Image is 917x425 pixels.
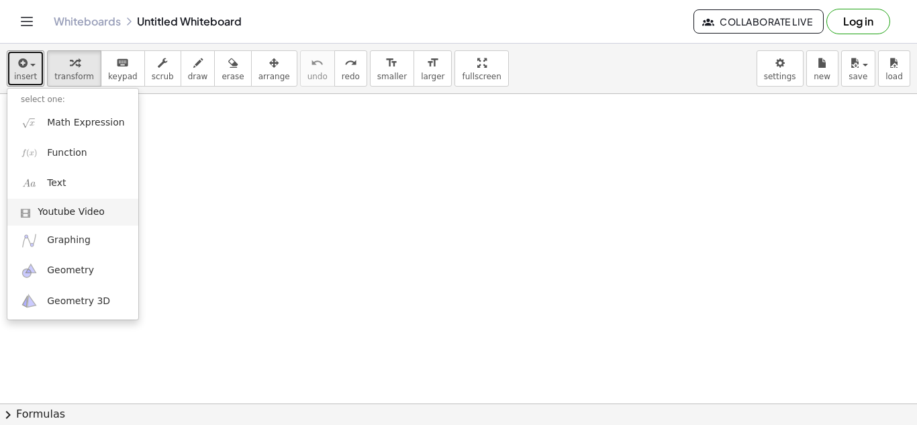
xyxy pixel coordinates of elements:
[814,72,830,81] span: new
[311,55,324,71] i: undo
[426,55,439,71] i: format_size
[462,72,501,81] span: fullscreen
[251,50,297,87] button: arrange
[826,9,890,34] button: Log in
[38,205,105,219] span: Youtube Video
[47,264,94,277] span: Geometry
[54,72,94,81] span: transform
[108,72,138,81] span: keypad
[152,72,174,81] span: scrub
[7,286,138,316] a: Geometry 3D
[47,234,91,247] span: Graphing
[222,72,244,81] span: erase
[307,72,328,81] span: undo
[21,175,38,192] img: Aa.png
[885,72,903,81] span: load
[377,72,407,81] span: smaller
[764,72,796,81] span: settings
[144,50,181,87] button: scrub
[47,177,66,190] span: Text
[806,50,838,87] button: new
[878,50,910,87] button: load
[47,146,87,160] span: Function
[705,15,812,28] span: Collaborate Live
[116,55,129,71] i: keyboard
[693,9,824,34] button: Collaborate Live
[370,50,414,87] button: format_sizesmaller
[188,72,208,81] span: draw
[21,114,38,131] img: sqrt_x.png
[101,50,145,87] button: keyboardkeypad
[21,293,38,310] img: ggb-3d.svg
[454,50,508,87] button: fullscreen
[414,50,452,87] button: format_sizelarger
[7,226,138,256] a: Graphing
[7,256,138,286] a: Geometry
[7,199,138,226] a: Youtube Video
[334,50,367,87] button: redoredo
[300,50,335,87] button: undoundo
[21,144,38,161] img: f_x.png
[16,11,38,32] button: Toggle navigation
[47,295,110,308] span: Geometry 3D
[7,107,138,138] a: Math Expression
[841,50,875,87] button: save
[342,72,360,81] span: redo
[7,50,44,87] button: insert
[757,50,804,87] button: settings
[47,116,124,130] span: Math Expression
[7,169,138,199] a: Text
[214,50,251,87] button: erase
[7,92,138,107] li: select one:
[21,232,38,249] img: ggb-graphing.svg
[7,138,138,168] a: Function
[181,50,215,87] button: draw
[385,55,398,71] i: format_size
[21,263,38,279] img: ggb-geometry.svg
[344,55,357,71] i: redo
[849,72,867,81] span: save
[54,15,121,28] a: Whiteboards
[421,72,444,81] span: larger
[47,50,101,87] button: transform
[258,72,290,81] span: arrange
[14,72,37,81] span: insert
